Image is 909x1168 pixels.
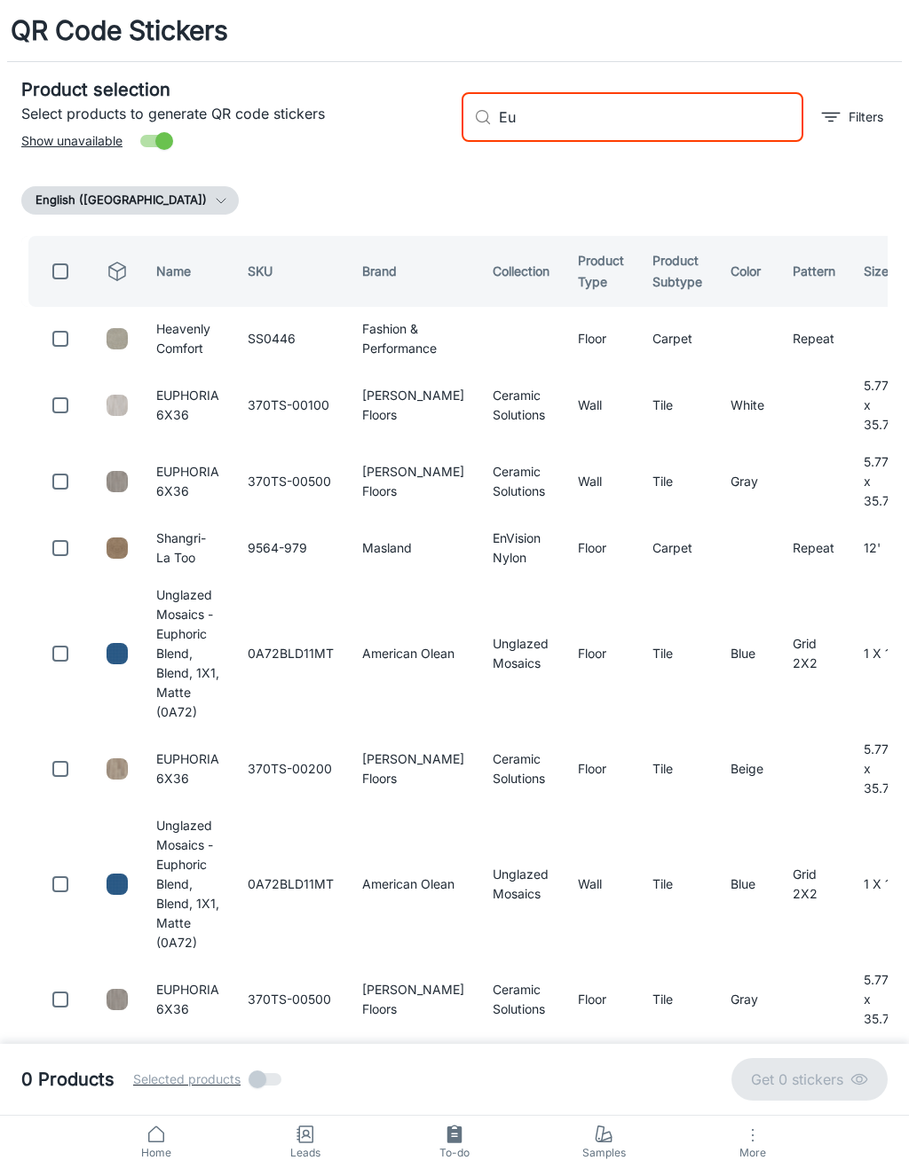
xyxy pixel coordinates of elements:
[564,447,638,516] td: Wall
[540,1145,668,1161] span: Samples
[348,523,478,573] td: Masland
[348,314,478,364] td: Fashion & Performance
[348,236,478,307] th: Brand
[638,734,716,803] td: Tile
[233,236,348,307] th: SKU
[233,580,348,727] td: 0A72BLD11MT
[478,236,564,307] th: Collection
[233,447,348,516] td: 370TS-00500
[21,103,447,124] p: Select products to generate QR code stickers
[564,965,638,1034] td: Floor
[638,371,716,440] td: Tile
[638,1041,716,1110] td: Tile
[142,447,233,516] td: EUPHORIA 6X36
[478,523,564,573] td: EnVision Nylon
[716,734,779,803] td: Beige
[233,314,348,364] td: SS0446
[638,965,716,1034] td: Tile
[638,447,716,516] td: Tile
[142,580,233,727] td: Unglazed Mosaics - Euphoric Blend, Blend, 1X1, Matte (0A72)
[564,236,638,307] th: Product Type
[142,734,233,803] td: EUPHORIA 6X36
[564,523,638,573] td: Floor
[779,811,850,958] td: Grid 2X2
[779,314,850,364] td: Repeat
[478,1041,564,1110] td: Ceramic Solutions
[21,131,123,151] span: Show unavailable
[716,811,779,958] td: Blue
[142,1041,233,1110] td: EUPHORIA 6X36
[233,371,348,440] td: 370TS-00100
[231,1116,380,1168] a: Leads
[348,580,478,727] td: American Olean
[779,580,850,727] td: Grid 2X2
[638,523,716,573] td: Carpet
[564,314,638,364] td: Floor
[142,811,233,958] td: Unglazed Mosaics - Euphoric Blend, Blend, 1X1, Matte (0A72)
[689,1146,817,1159] span: More
[142,236,233,307] th: Name
[818,103,888,131] button: filter
[11,11,228,51] h1: QR Code Stickers
[21,186,239,215] button: English ([GEOGRAPHIC_DATA])
[348,965,478,1034] td: [PERSON_NAME] Floors
[233,1041,348,1110] td: 370TS-00200
[478,580,564,727] td: Unglazed Mosaics
[233,965,348,1034] td: 370TS-00500
[233,811,348,958] td: 0A72BLD11MT
[716,236,779,307] th: Color
[21,76,447,103] h5: Product selection
[564,1041,638,1110] td: Wall
[478,447,564,516] td: Ceramic Solutions
[849,107,883,127] p: Filters
[348,734,478,803] td: [PERSON_NAME] Floors
[779,523,850,573] td: Repeat
[779,236,850,307] th: Pattern
[564,371,638,440] td: Wall
[348,447,478,516] td: [PERSON_NAME] Floors
[82,1116,231,1168] a: Home
[348,371,478,440] td: [PERSON_NAME] Floors
[348,811,478,958] td: American Olean
[716,1041,779,1110] td: Beige
[380,1116,529,1168] a: To-do
[478,734,564,803] td: Ceramic Solutions
[716,371,779,440] td: White
[478,965,564,1034] td: Ceramic Solutions
[391,1145,518,1161] span: To-do
[142,371,233,440] td: EUPHORIA 6X36
[142,314,233,364] td: Heavenly Comfort
[348,1041,478,1110] td: [PERSON_NAME] Floors
[233,523,348,573] td: 9564-979
[233,734,348,803] td: 370TS-00200
[142,965,233,1034] td: EUPHORIA 6X36
[638,236,716,307] th: Product Subtype
[564,811,638,958] td: Wall
[678,1116,827,1168] button: More
[478,371,564,440] td: Ceramic Solutions
[21,1066,115,1093] h5: 0 Products
[638,580,716,727] td: Tile
[564,580,638,727] td: Floor
[241,1145,369,1161] span: Leads
[638,314,716,364] td: Carpet
[716,580,779,727] td: Blue
[638,811,716,958] td: Tile
[716,447,779,516] td: Gray
[133,1070,241,1089] span: Selected products
[142,523,233,573] td: Shangri-La Too
[529,1116,678,1168] a: Samples
[716,965,779,1034] td: Gray
[478,811,564,958] td: Unglazed Mosaics
[499,92,803,142] input: Search by SKU, brand, collection...
[564,734,638,803] td: Floor
[92,1145,220,1161] span: Home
